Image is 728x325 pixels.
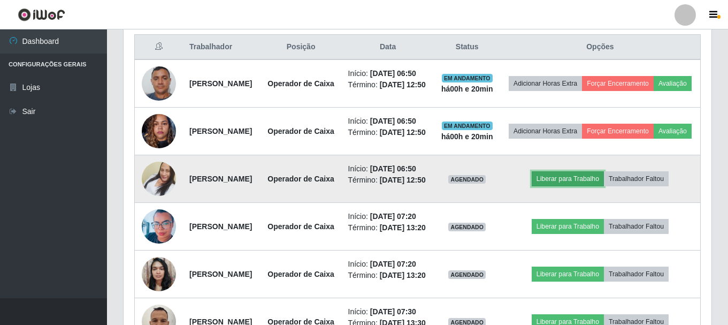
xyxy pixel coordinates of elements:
li: Início: [348,259,428,270]
button: Trabalhador Faltou [604,267,669,282]
time: [DATE] 06:50 [370,117,416,125]
button: Avaliação [654,124,692,139]
li: Término: [348,270,428,281]
strong: [PERSON_NAME] [189,127,252,135]
strong: [PERSON_NAME] [189,79,252,88]
button: Adicionar Horas Extra [509,124,582,139]
li: Término: [348,79,428,90]
li: Início: [348,68,428,79]
time: [DATE] 07:20 [370,212,416,221]
strong: Operador de Caixa [267,79,334,88]
img: CoreUI Logo [18,8,65,21]
strong: há 00 h e 20 min [441,132,493,141]
strong: Operador de Caixa [267,270,334,278]
time: [DATE] 12:50 [380,176,426,184]
img: 1713995308559.jpeg [142,61,176,106]
strong: [PERSON_NAME] [189,270,252,278]
button: Forçar Encerramento [582,76,654,91]
button: Trabalhador Faltou [604,171,669,186]
span: EM ANDAMENTO [442,122,493,130]
strong: [PERSON_NAME] [189,175,252,183]
th: Data [342,35,434,60]
li: Término: [348,175,428,186]
li: Término: [348,127,428,138]
button: Liberar para Trabalho [532,171,604,186]
time: [DATE] 07:30 [370,307,416,316]
button: Forçar Encerramento [582,124,654,139]
li: Início: [348,163,428,175]
span: AGENDADO [448,270,486,279]
img: 1734465947432.jpeg [142,108,176,154]
img: 1650895174401.jpeg [142,205,176,248]
img: 1742563763298.jpeg [142,148,176,209]
strong: Operador de Caixa [267,175,334,183]
time: [DATE] 13:20 [380,223,426,232]
button: Liberar para Trabalho [532,219,604,234]
button: Adicionar Horas Extra [509,76,582,91]
time: [DATE] 06:50 [370,69,416,78]
button: Liberar para Trabalho [532,267,604,282]
span: AGENDADO [448,175,486,184]
th: Posição [260,35,342,60]
li: Início: [348,211,428,222]
img: 1736008247371.jpeg [142,251,176,297]
time: [DATE] 13:20 [380,271,426,279]
strong: Operador de Caixa [267,222,334,231]
li: Início: [348,116,428,127]
button: Trabalhador Faltou [604,219,669,234]
th: Opções [500,35,701,60]
strong: [PERSON_NAME] [189,222,252,231]
li: Término: [348,222,428,233]
span: EM ANDAMENTO [442,74,493,82]
time: [DATE] 12:50 [380,128,426,137]
li: Início: [348,306,428,318]
strong: Operador de Caixa [267,127,334,135]
time: [DATE] 07:20 [370,260,416,268]
time: [DATE] 12:50 [380,80,426,89]
th: Trabalhador [183,35,260,60]
strong: há 00 h e 20 min [441,85,493,93]
span: AGENDADO [448,223,486,231]
time: [DATE] 06:50 [370,164,416,173]
th: Status [434,35,500,60]
button: Avaliação [654,76,692,91]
